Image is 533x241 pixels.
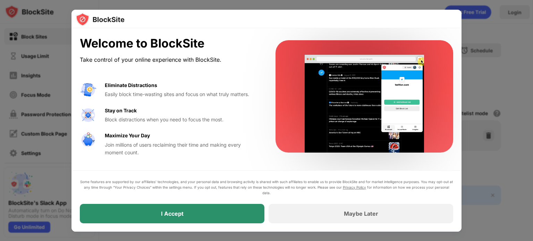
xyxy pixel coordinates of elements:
[105,116,259,123] div: Block distractions when you need to focus the most.
[105,91,259,98] div: Easily block time-wasting sites and focus on what truly matters.
[80,55,259,65] div: Take control of your online experience with BlockSite.
[76,12,125,26] img: logo-blocksite.svg
[105,141,259,157] div: Join millions of users reclaiming their time and making every moment count.
[344,210,378,217] div: Maybe Later
[80,81,96,98] img: value-avoid-distractions.svg
[80,179,453,196] div: Some features are supported by our affiliates’ technologies, and your personal data and browsing ...
[105,132,150,139] div: Maximize Your Day
[105,81,157,89] div: Eliminate Distractions
[343,185,366,189] a: Privacy Policy
[80,132,96,148] img: value-safe-time.svg
[161,210,184,217] div: I Accept
[80,36,259,51] div: Welcome to BlockSite
[105,107,137,114] div: Stay on Track
[80,107,96,123] img: value-focus.svg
